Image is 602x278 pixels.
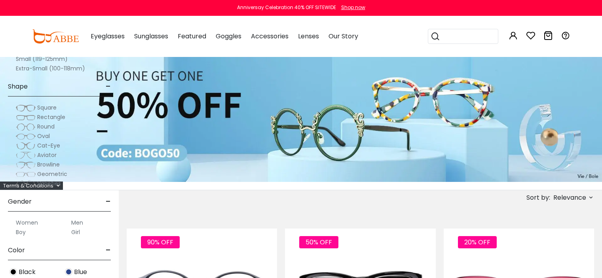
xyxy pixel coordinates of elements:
[106,77,111,96] span: -
[37,104,57,112] span: Square
[71,218,83,227] label: Men
[16,113,36,121] img: Rectangle.png
[237,4,336,11] div: Anniversay Celebration 40% OFF SITEWIDE
[16,218,38,227] label: Women
[16,132,36,140] img: Oval.png
[8,77,28,96] span: Shape
[458,236,497,248] span: 20% OFF
[298,32,319,41] span: Lenses
[553,191,586,205] span: Relevance
[8,192,32,211] span: Gender
[91,32,125,41] span: Eyeglasses
[37,132,50,140] span: Oval
[65,268,72,276] img: Blue
[341,4,365,11] div: Shop now
[216,32,241,41] span: Goggles
[16,180,36,188] img: Varieties.png
[299,236,338,248] span: 50% OFF
[37,142,60,149] span: Cat-Eye
[71,227,80,237] label: Girl
[337,4,365,11] a: Shop now
[8,241,25,260] span: Color
[16,227,26,237] label: Boy
[19,267,36,277] span: Black
[16,151,36,159] img: Aviator.png
[37,161,60,168] span: Browline
[16,64,85,73] label: Extra-Small (100-118mm)
[37,113,65,121] span: Rectangle
[37,180,61,187] span: Varieties
[16,104,36,112] img: Square.png
[329,32,358,41] span: Our Story
[16,54,68,64] label: Small (119-125mm)
[106,192,111,211] span: -
[74,267,87,277] span: Blue
[106,241,111,260] span: -
[178,32,206,41] span: Featured
[16,142,36,150] img: Cat-Eye.png
[32,29,79,43] img: abbeglasses.com
[16,123,36,131] img: Round.png
[251,32,289,41] span: Accessories
[16,161,36,169] img: Browline.png
[37,170,67,178] span: Geometric
[37,151,57,159] span: Aviator
[16,170,36,178] img: Geometric.png
[9,268,17,276] img: Black
[526,193,550,202] span: Sort by:
[134,32,168,41] span: Sunglasses
[141,236,180,248] span: 90% OFF
[37,123,55,130] span: Round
